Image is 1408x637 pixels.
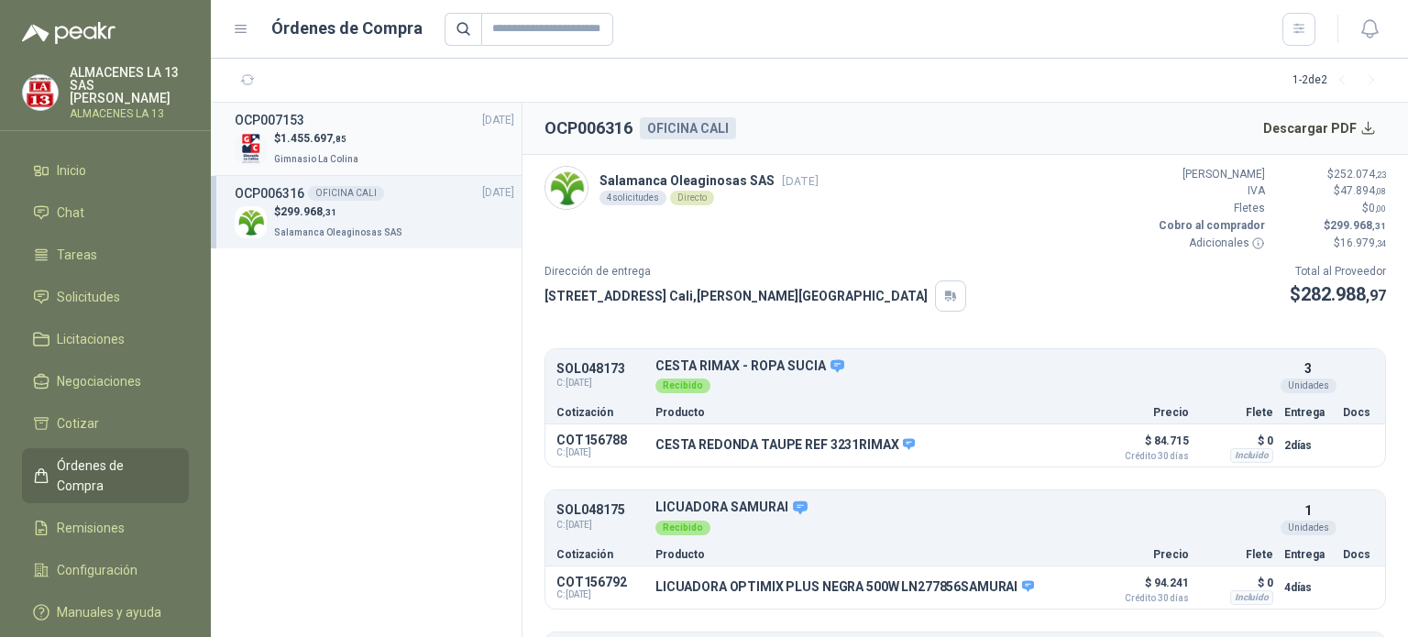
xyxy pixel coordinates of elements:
[544,286,928,306] p: [STREET_ADDRESS] Cali , [PERSON_NAME][GEOGRAPHIC_DATA]
[1200,430,1273,452] p: $ 0
[556,376,644,390] span: C: [DATE]
[274,130,362,148] p: $
[1155,217,1265,235] p: Cobro al comprador
[57,329,125,349] span: Licitaciones
[1292,66,1386,95] div: 1 - 2 de 2
[1343,407,1374,418] p: Docs
[22,553,189,588] a: Configuración
[22,280,189,314] a: Solicitudes
[545,167,588,209] img: Company Logo
[1290,280,1386,309] p: $
[655,579,1034,596] p: LICUADORA OPTIMIX PLUS NEGRA 500W LN277856SAMURAI
[57,518,125,538] span: Remisiones
[544,263,966,280] p: Dirección de entrega
[599,170,819,191] p: Salamanca Oleaginosas SAS
[1281,379,1336,393] div: Unidades
[544,115,632,141] h2: OCP006316
[235,133,267,165] img: Company Logo
[1230,590,1273,605] div: Incluido
[1375,186,1386,196] span: ,08
[1304,358,1312,379] p: 3
[1276,182,1386,200] p: $
[1334,168,1386,181] span: 252.074
[1155,235,1265,252] p: Adicionales
[235,206,267,238] img: Company Logo
[22,322,189,357] a: Licitaciones
[1097,594,1189,603] span: Crédito 30 días
[1284,577,1332,599] p: 4 días
[57,287,120,307] span: Solicitudes
[655,358,1273,375] p: CESTA RIMAX - ROPA SUCIA
[1369,202,1386,214] span: 0
[1340,236,1386,249] span: 16.979
[1097,549,1189,560] p: Precio
[22,406,189,441] a: Cotizar
[274,227,402,237] span: Salamanca Oleaginosas SAS
[22,195,189,230] a: Chat
[22,364,189,399] a: Negociaciones
[271,16,423,41] h1: Órdenes de Compra
[1281,521,1336,535] div: Unidades
[1375,203,1386,214] span: ,00
[1097,430,1189,461] p: $ 84.715
[22,595,189,630] a: Manuales y ayuda
[1253,110,1387,147] button: Descargar PDF
[57,203,84,223] span: Chat
[1290,263,1386,280] p: Total al Proveedor
[599,191,666,205] div: 4 solicitudes
[1284,434,1332,456] p: 2 días
[1276,235,1386,252] p: $
[1155,166,1265,183] p: [PERSON_NAME]
[556,549,644,560] p: Cotización
[1276,166,1386,183] p: $
[57,413,99,434] span: Cotizar
[1340,184,1386,197] span: 47.894
[670,191,714,205] div: Directo
[1097,452,1189,461] span: Crédito 30 días
[1097,572,1189,603] p: $ 94.241
[280,132,346,145] span: 1.455.697
[1230,448,1273,463] div: Incluido
[655,407,1086,418] p: Producto
[22,153,189,188] a: Inicio
[1375,170,1386,180] span: ,23
[655,379,710,393] div: Recibido
[782,174,819,188] span: [DATE]
[57,602,161,622] span: Manuales y ayuda
[1330,219,1386,232] span: 299.968
[640,117,736,139] div: OFICINA CALI
[556,589,644,600] span: C: [DATE]
[556,447,644,458] span: C: [DATE]
[1276,217,1386,235] p: $
[308,186,384,201] div: OFICINA CALI
[556,433,644,447] p: COT156788
[323,207,336,217] span: ,31
[57,456,171,496] span: Órdenes de Compra
[655,521,710,535] div: Recibido
[655,500,1273,516] p: LICUADORA SAMURAI
[70,108,189,119] p: ALMACENES LA 13
[280,205,336,218] span: 299.968
[333,134,346,144] span: ,85
[1155,200,1265,217] p: Fletes
[556,407,644,418] p: Cotización
[22,237,189,272] a: Tareas
[57,371,141,391] span: Negociaciones
[655,437,915,454] p: CESTA REDONDA TAUPE REF 3231RIMAX
[1284,407,1332,418] p: Entrega
[235,110,514,168] a: OCP007153[DATE] Company Logo$1.455.697,85Gimnasio La Colina
[274,154,358,164] span: Gimnasio La Colina
[22,511,189,545] a: Remisiones
[235,183,514,241] a: OCP006316OFICINA CALI[DATE] Company Logo$299.968,31Salamanca Oleaginosas SAS
[556,518,644,533] span: C: [DATE]
[655,549,1086,560] p: Producto
[1200,572,1273,594] p: $ 0
[1343,549,1374,560] p: Docs
[482,112,514,129] span: [DATE]
[22,22,115,44] img: Logo peakr
[1200,549,1273,560] p: Flete
[23,75,58,110] img: Company Logo
[1372,221,1386,231] span: ,31
[235,183,304,203] h3: OCP006316
[1284,549,1332,560] p: Entrega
